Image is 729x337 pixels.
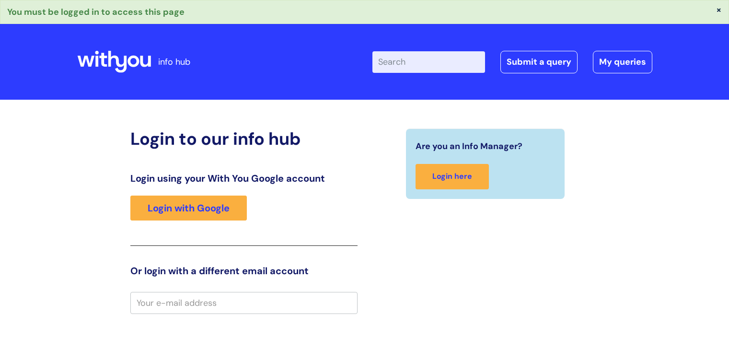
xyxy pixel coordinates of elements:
[130,128,358,149] h2: Login to our info hub
[130,173,358,184] h3: Login using your With You Google account
[158,54,190,70] p: info hub
[500,51,578,73] a: Submit a query
[416,164,489,189] a: Login here
[416,139,522,154] span: Are you an Info Manager?
[130,265,358,277] h3: Or login with a different email account
[130,292,358,314] input: Your e-mail address
[716,5,722,14] button: ×
[130,196,247,221] a: Login with Google
[593,51,652,73] a: My queries
[372,51,485,72] input: Search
